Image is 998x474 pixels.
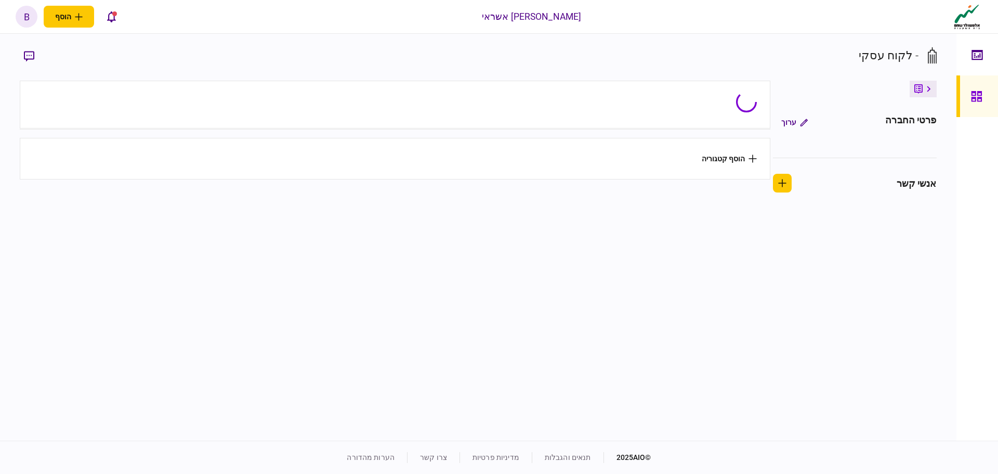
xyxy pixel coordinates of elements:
button: פתח רשימת התראות [100,6,122,28]
button: הוסף קטגוריה [702,155,757,163]
div: © 2025 AIO [603,452,651,463]
img: client company logo [952,4,982,30]
div: אנשי קשר [897,176,937,190]
a: מדיניות פרטיות [472,453,519,462]
div: פרטי החברה [885,113,936,132]
button: ערוך [773,113,816,132]
button: פתח תפריט להוספת לקוח [44,6,94,28]
button: b [16,6,37,28]
a: תנאים והגבלות [545,453,591,462]
div: [PERSON_NAME] אשראי [482,10,582,23]
a: צרו קשר [420,453,447,462]
div: - לקוח עסקי [859,47,918,64]
a: הערות מהדורה [347,453,395,462]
